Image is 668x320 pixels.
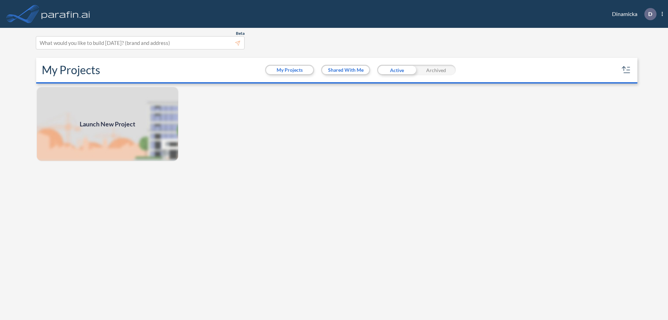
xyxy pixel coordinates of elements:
[236,31,245,36] span: Beta
[42,63,100,77] h2: My Projects
[377,65,416,75] div: Active
[648,11,652,17] p: D
[621,64,632,76] button: sort
[266,66,313,74] button: My Projects
[36,86,179,162] img: add
[322,66,369,74] button: Shared With Me
[416,65,456,75] div: Archived
[40,7,92,21] img: logo
[36,86,179,162] a: Launch New Project
[602,8,663,20] div: Dinamicka
[80,119,135,129] span: Launch New Project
